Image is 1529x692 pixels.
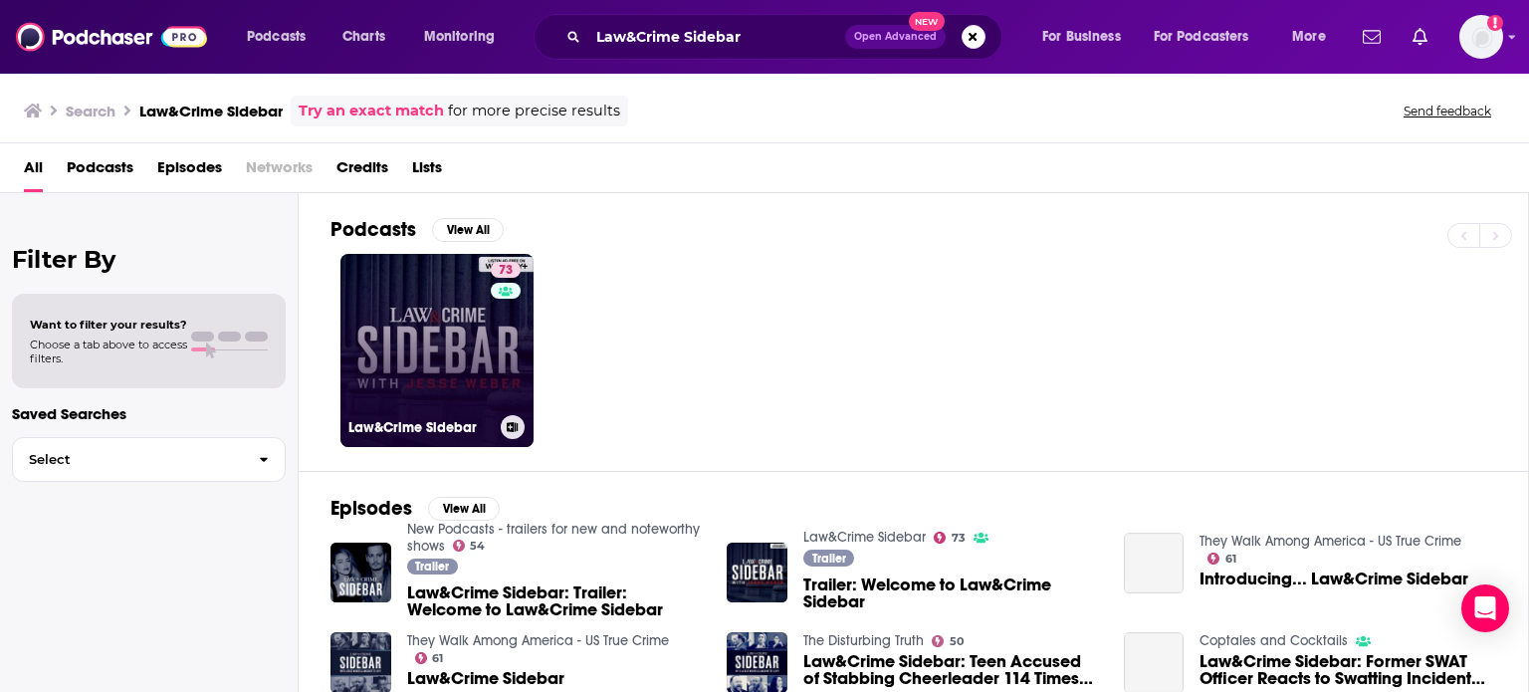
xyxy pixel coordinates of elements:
[407,632,669,649] a: They Walk Among America - US True Crime
[909,12,945,31] span: New
[157,151,222,192] a: Episodes
[432,218,504,242] button: View All
[67,151,133,192] a: Podcasts
[1355,20,1389,54] a: Show notifications dropdown
[1200,632,1348,649] a: Coptales and Cocktails
[139,102,283,120] h3: Law&Crime Sidebar
[424,23,495,51] span: Monitoring
[803,653,1100,687] a: Law&Crime Sidebar: Teen Accused of Stabbing Cheerleader 114 Times Faces Murder Trial Next Week — ...
[1028,21,1146,53] button: open menu
[407,584,704,618] a: Law&Crime Sidebar: Trailer: Welcome to Law&Crime Sidebar
[1459,15,1503,59] img: User Profile
[340,254,534,447] a: 73Law&Crime Sidebar
[803,529,926,546] a: Law&Crime Sidebar
[812,553,846,565] span: Trailer
[30,318,187,332] span: Want to filter your results?
[330,496,500,521] a: EpisodesView All
[24,151,43,192] a: All
[1292,23,1326,51] span: More
[336,151,388,192] a: Credits
[934,532,966,544] a: 73
[932,635,964,647] a: 50
[13,453,243,466] span: Select
[1124,533,1185,593] a: Introducing... Law&Crime Sidebar
[330,496,412,521] h2: Episodes
[12,245,286,274] h2: Filter By
[16,18,207,56] img: Podchaser - Follow, Share and Rate Podcasts
[845,25,946,49] button: Open AdvancedNew
[1141,21,1278,53] button: open menu
[415,652,444,664] a: 61
[330,217,504,242] a: PodcastsView All
[448,100,620,122] span: for more precise results
[30,338,187,365] span: Choose a tab above to access filters.
[329,21,397,53] a: Charts
[12,437,286,482] button: Select
[1405,20,1435,54] a: Show notifications dropdown
[854,32,937,42] span: Open Advanced
[552,14,1021,60] div: Search podcasts, credits, & more...
[66,102,115,120] h3: Search
[1278,21,1351,53] button: open menu
[1461,584,1509,632] div: Open Intercom Messenger
[1154,23,1249,51] span: For Podcasters
[453,540,486,552] a: 54
[12,404,286,423] p: Saved Searches
[491,262,521,278] a: 73
[410,21,521,53] button: open menu
[432,654,443,663] span: 61
[415,561,449,573] span: Trailer
[1207,553,1236,565] a: 61
[803,632,924,649] a: The Disturbing Truth
[1398,103,1497,119] button: Send feedback
[246,151,313,192] span: Networks
[348,419,493,436] h3: Law&Crime Sidebar
[1200,571,1468,587] a: Introducing... Law&Crime Sidebar
[247,23,306,51] span: Podcasts
[428,497,500,521] button: View All
[407,521,700,555] a: New Podcasts - trailers for new and noteworthy shows
[727,543,787,603] img: Trailer: Welcome to Law&Crime Sidebar
[952,534,966,543] span: 73
[330,543,391,603] img: Law&Crime Sidebar: Trailer: Welcome to Law&Crime Sidebar
[1225,555,1236,564] span: 61
[412,151,442,192] a: Lists
[470,542,485,551] span: 54
[803,577,1100,610] a: Trailer: Welcome to Law&Crime Sidebar
[950,637,964,646] span: 50
[588,21,845,53] input: Search podcasts, credits, & more...
[499,261,513,281] span: 73
[1042,23,1121,51] span: For Business
[330,217,416,242] h2: Podcasts
[407,670,564,687] a: Law&Crime Sidebar
[342,23,385,51] span: Charts
[233,21,331,53] button: open menu
[1200,533,1461,550] a: They Walk Among America - US True Crime
[1459,15,1503,59] button: Show profile menu
[1459,15,1503,59] span: Logged in as NickG
[1487,15,1503,31] svg: Add a profile image
[1200,653,1496,687] a: Law&Crime Sidebar: Former SWAT Officer Reacts to Swatting Incident That Targeted YouTuber
[299,100,444,122] a: Try an exact match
